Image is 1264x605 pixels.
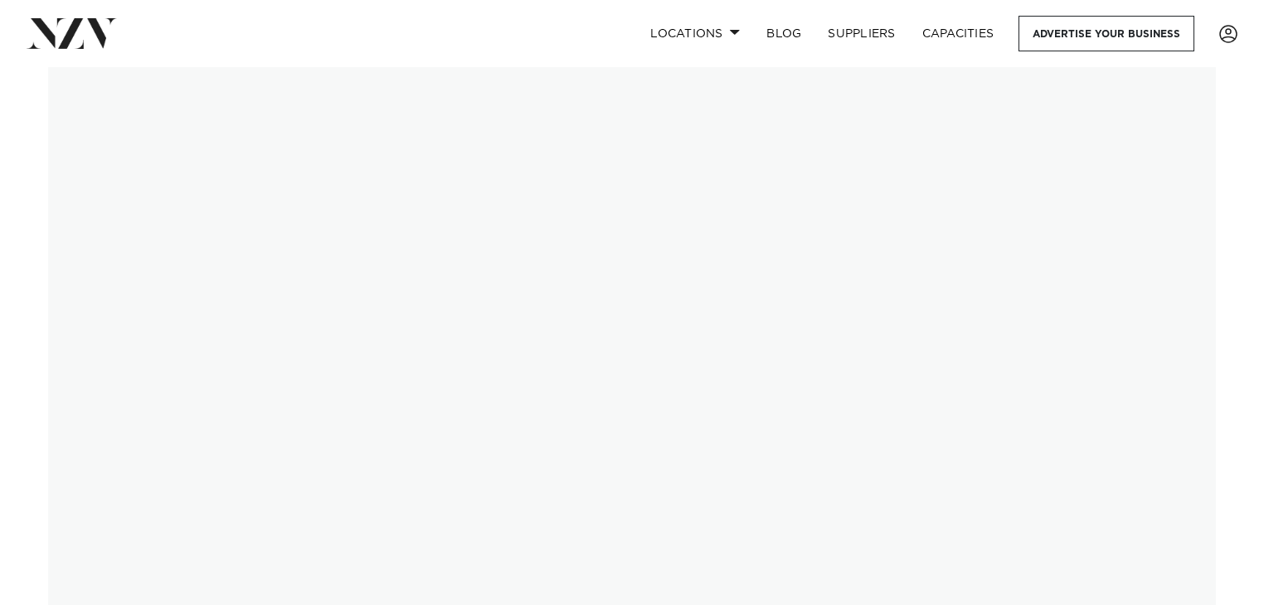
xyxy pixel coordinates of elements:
[753,16,814,51] a: BLOG
[909,16,1008,51] a: Capacities
[814,16,908,51] a: SUPPLIERS
[27,18,117,48] img: nzv-logo.png
[637,16,753,51] a: Locations
[1018,16,1194,51] a: Advertise your business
